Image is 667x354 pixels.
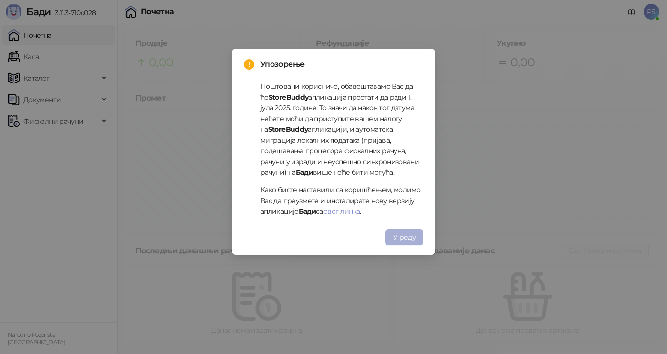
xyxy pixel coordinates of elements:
[385,229,423,245] button: У реду
[260,81,423,178] p: Поштовани корисниче, обавештавамо Вас да ће апликација престати да ради 1. јула 2025. године. То ...
[260,59,423,70] span: Упозорење
[269,93,309,102] strong: StoreBuddy
[393,233,416,242] span: У реду
[299,207,316,216] strong: Бади
[296,168,313,177] strong: Бади
[244,59,254,70] span: exclamation-circle
[260,185,423,217] p: Како бисте наставили са коришћењем, молимо Вас да преузмете и инсталирате нову верзију апликације...
[268,125,308,134] strong: StoreBuddy
[323,207,360,216] a: овог линка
